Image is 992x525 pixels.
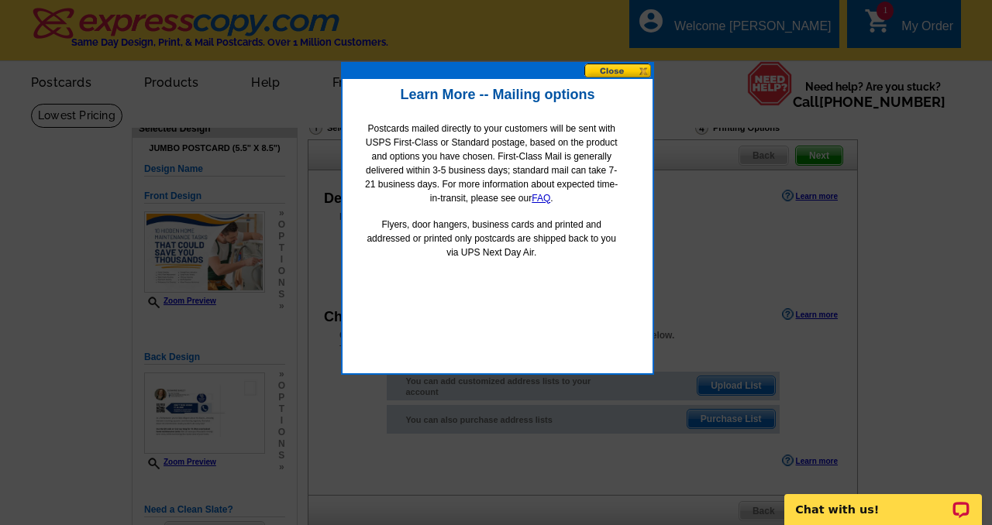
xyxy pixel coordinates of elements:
h2: Learn More -- Mailing options [350,87,645,104]
p: Flyers, door hangers, business cards and printed and addressed or printed only postcards are ship... [362,218,621,259]
iframe: LiveChat chat widget [774,476,992,525]
a: FAQ [532,193,550,204]
p: Postcards mailed directly to your customers will be sent with USPS First-Class or Standard postag... [362,122,621,205]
